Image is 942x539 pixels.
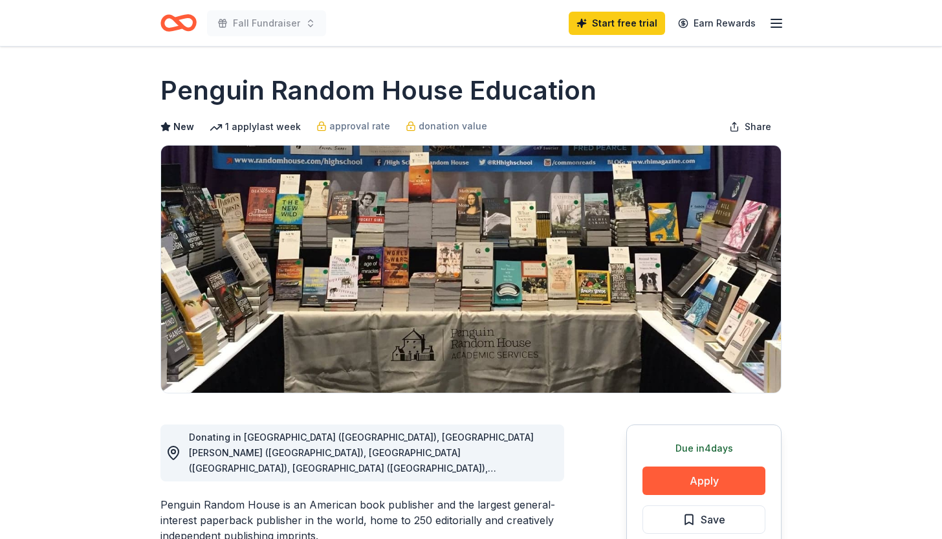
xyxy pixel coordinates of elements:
div: 1 apply last week [210,119,301,135]
span: approval rate [329,118,390,134]
img: Image for Penguin Random House Education [161,146,781,393]
a: donation value [406,118,487,134]
button: Apply [642,467,765,495]
span: Fall Fundraiser [233,16,300,31]
button: Fall Fundraiser [207,10,326,36]
button: Share [719,114,782,140]
span: donation value [419,118,487,134]
span: Save [701,511,725,528]
a: Home [160,8,197,38]
span: Donating in [GEOGRAPHIC_DATA] ([GEOGRAPHIC_DATA]), [GEOGRAPHIC_DATA][PERSON_NAME] ([GEOGRAPHIC_DA... [189,432,536,505]
button: Save [642,505,765,534]
a: approval rate [316,118,390,134]
a: Start free trial [569,12,665,35]
a: Earn Rewards [670,12,763,35]
h1: Penguin Random House Education [160,72,597,109]
div: Due in 4 days [642,441,765,456]
span: New [173,119,194,135]
span: Share [745,119,771,135]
